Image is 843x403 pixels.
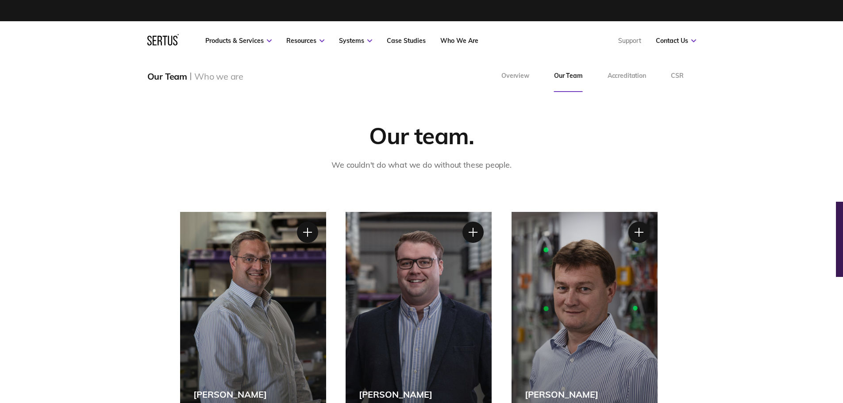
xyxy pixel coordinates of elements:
a: Accreditation [595,60,658,92]
div: Who we are [194,71,243,82]
p: We couldn't do what we do without these people. [331,159,512,172]
a: Case Studies [387,37,426,45]
a: CSR [658,60,696,92]
div: [PERSON_NAME] [525,389,598,400]
a: Who We Are [440,37,478,45]
a: Overview [489,60,542,92]
a: Contact Us [656,37,696,45]
a: Resources [286,37,324,45]
div: [PERSON_NAME] [193,389,267,400]
a: Products & Services [205,37,272,45]
a: Support [618,37,641,45]
div: Our team. [369,121,474,150]
a: Systems [339,37,372,45]
div: Our Team [147,71,187,82]
div: [PERSON_NAME] [359,389,432,400]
